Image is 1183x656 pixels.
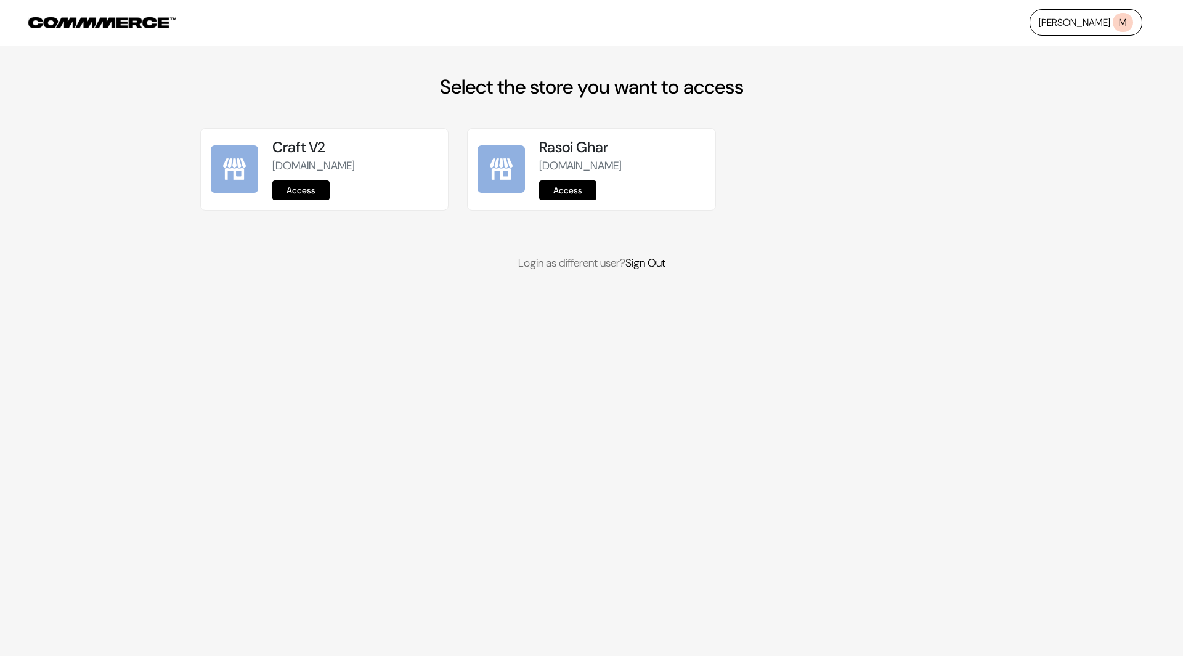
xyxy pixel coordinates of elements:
[272,180,330,200] a: Access
[625,256,665,270] a: Sign Out
[539,139,705,156] h5: Rasoi Ghar
[272,139,438,156] h5: Craft V2
[272,158,438,174] p: [DOMAIN_NAME]
[200,255,983,272] p: Login as different user?
[1030,9,1142,36] a: [PERSON_NAME]M
[539,180,596,200] a: Access
[478,145,525,193] img: Rasoi Ghar
[539,158,705,174] p: [DOMAIN_NAME]
[200,75,983,99] h2: Select the store you want to access
[1113,13,1133,32] span: M
[28,17,176,28] img: COMMMERCE
[211,145,258,193] img: Craft V2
